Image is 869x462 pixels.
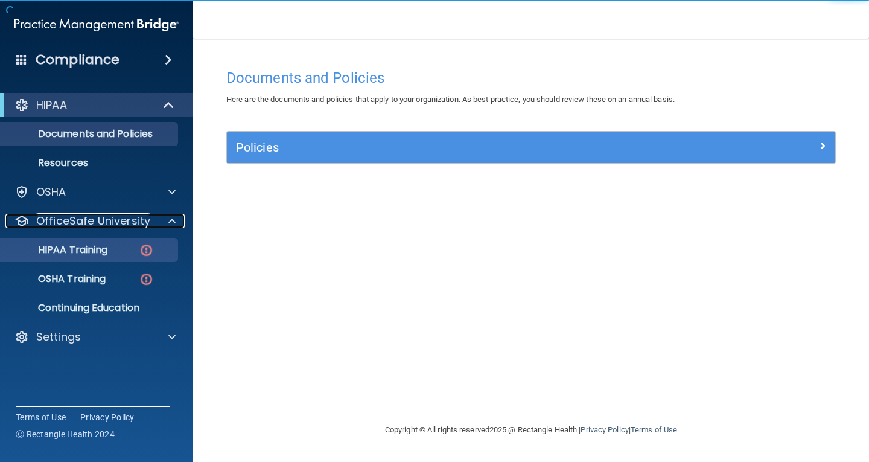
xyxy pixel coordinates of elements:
p: Continuing Education [8,302,173,314]
h4: Compliance [36,51,119,68]
a: Settings [14,330,176,344]
h5: Policies [236,141,674,154]
span: Ⓒ Rectangle Health 2024 [16,428,115,440]
a: Policies [236,138,826,157]
a: Terms of Use [16,411,66,423]
img: danger-circle.6113f641.png [139,243,154,258]
p: HIPAA Training [8,244,107,256]
p: OSHA [36,185,66,199]
a: Privacy Policy [581,425,628,434]
div: Copyright © All rights reserved 2025 @ Rectangle Health | | [311,411,751,449]
p: OfficeSafe University [36,214,150,228]
h4: Documents and Policies [226,70,836,86]
a: OfficeSafe University [14,214,176,228]
p: HIPAA [36,98,67,112]
a: OSHA [14,185,176,199]
p: Settings [36,330,81,344]
p: OSHA Training [8,273,106,285]
a: Terms of Use [631,425,677,434]
p: Documents and Policies [8,128,173,140]
img: PMB logo [14,13,179,37]
span: Here are the documents and policies that apply to your organization. As best practice, you should... [226,95,675,104]
a: Privacy Policy [80,411,135,423]
p: Resources [8,157,173,169]
img: danger-circle.6113f641.png [139,272,154,287]
a: HIPAA [14,98,175,112]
